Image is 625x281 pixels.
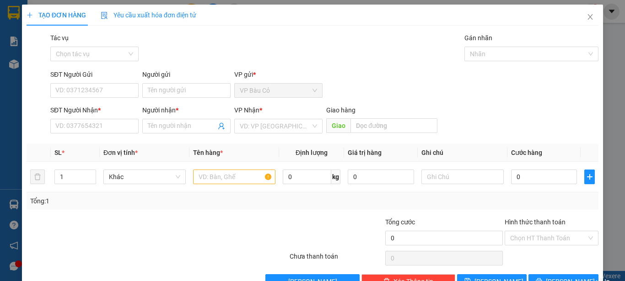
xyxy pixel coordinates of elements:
span: Yêu cầu xuất hóa đơn điện tử [101,11,196,19]
div: Người gửi [142,69,231,80]
input: VD: Bàn, Ghế [193,170,275,184]
label: Hình thức thanh toán [505,218,566,226]
span: close [587,13,594,21]
th: Ghi chú [418,144,507,162]
span: Giao [326,118,350,133]
div: SĐT Người Nhận [50,105,139,115]
span: Tên hàng [193,149,223,156]
span: Giao hàng [326,106,356,114]
span: SL [54,149,62,156]
span: Cước hàng [511,149,542,156]
span: Định lượng [296,149,328,156]
span: plus [27,12,33,18]
button: delete [30,170,45,184]
span: VP Nhận [234,106,259,114]
input: 0 [348,170,414,184]
span: TẠO ĐƠN HÀNG [27,11,86,19]
button: plus [584,170,595,184]
label: Tác vụ [50,34,69,42]
span: kg [331,170,340,184]
span: plus [585,173,594,180]
div: Người nhận [142,105,231,115]
div: Chưa thanh toán [289,251,384,267]
span: user-add [218,122,225,130]
div: VP gửi [234,69,323,80]
span: Tổng cước [385,218,415,226]
img: icon [101,12,108,19]
input: Dọc đường [350,118,437,133]
span: Khác [109,170,180,184]
span: VP Bàu Cỏ [240,84,317,97]
label: Gán nhãn [464,34,492,42]
input: Ghi Chú [421,170,504,184]
span: Đơn vị tính [103,149,138,156]
div: Tổng: 1 [30,196,242,206]
span: Giá trị hàng [348,149,382,156]
div: SĐT Người Gửi [50,69,139,80]
button: Close [577,5,603,30]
